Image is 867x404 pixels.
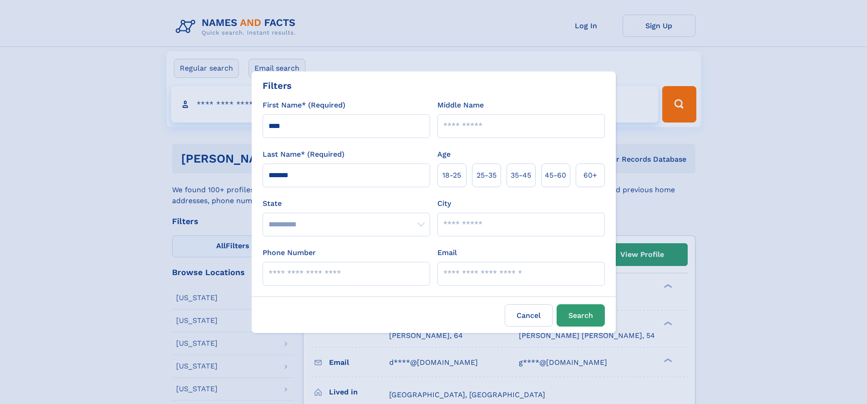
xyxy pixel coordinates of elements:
[511,170,531,181] span: 35‑45
[545,170,566,181] span: 45‑60
[583,170,597,181] span: 60+
[263,247,316,258] label: Phone Number
[437,100,484,111] label: Middle Name
[442,170,461,181] span: 18‑25
[437,247,457,258] label: Email
[263,100,345,111] label: First Name* (Required)
[477,170,497,181] span: 25‑35
[263,149,345,160] label: Last Name* (Required)
[437,149,451,160] label: Age
[505,304,553,327] label: Cancel
[437,198,451,209] label: City
[557,304,605,327] button: Search
[263,79,292,92] div: Filters
[263,198,430,209] label: State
